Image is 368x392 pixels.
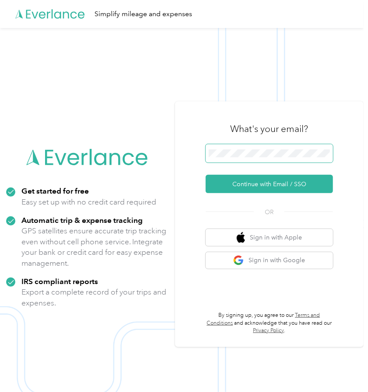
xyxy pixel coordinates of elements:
[206,252,333,269] button: google logoSign in with Google
[230,123,308,135] h3: What's your email?
[21,225,169,268] p: GPS satellites ensure accurate trip tracking even without cell phone service. Integrate your bank...
[206,175,333,193] button: Continue with Email / SSO
[253,327,284,334] a: Privacy Policy
[207,312,320,326] a: Terms and Conditions
[21,215,143,225] strong: Automatic trip & expense tracking
[233,255,244,266] img: google logo
[254,208,284,217] span: OR
[237,232,245,243] img: apple logo
[206,312,333,335] p: By signing up, you agree to our and acknowledge that you have read our .
[206,229,333,246] button: apple logoSign in with Apple
[21,277,98,286] strong: IRS compliant reports
[21,197,156,208] p: Easy set up with no credit card required
[21,287,169,308] p: Export a complete record of your trips and expenses.
[21,186,89,195] strong: Get started for free
[95,9,192,20] div: Simplify mileage and expenses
